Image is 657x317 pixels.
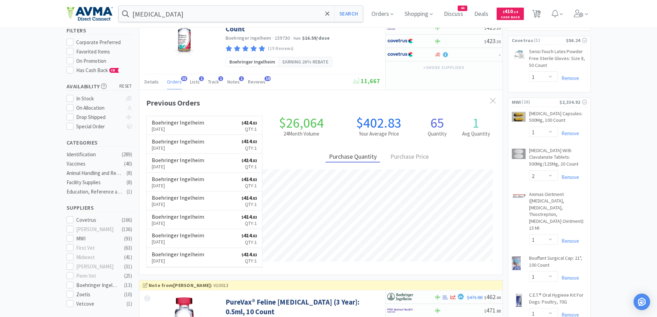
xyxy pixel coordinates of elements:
button: Search [334,6,363,22]
span: $ [241,215,243,220]
span: . 83 [252,196,257,201]
span: . 83 [252,252,257,257]
img: c3f685acf0f7416b8c45b6554a4ef553_17964.png [512,193,526,198]
span: $ [484,308,486,314]
h6: Boehringer Ingelheim [152,176,204,182]
span: 414 [241,232,257,239]
p: [DATE] [152,163,204,170]
a: Remove [558,174,579,180]
h6: Boehringer Ingelheim [152,251,204,257]
a: Boehringer Ingelheim[DATE]$414.83Qty:1 [147,210,262,229]
h5: Suppliers [67,204,132,212]
p: [DATE] [152,200,204,208]
img: e9b7110fcbd7401fab23100e9389212c_227238.png [512,149,526,159]
a: Boehringer Ingelheim[DATE]$414.83Qty:1 [147,116,262,135]
p: Qty: 1 [241,182,257,189]
div: ( 31 ) [124,262,132,271]
span: . 83 [252,177,257,182]
div: First Vet [76,244,119,252]
span: Earning 26% rebate [282,58,328,66]
h6: Boehringer Ingelheim [152,120,204,125]
div: Facility Supplies [67,178,122,187]
div: ( 8 ) [127,178,132,187]
input: Search by item, sku, manufacturer, ingredient, size... [119,6,363,22]
h6: Boehringer Ingelheim [152,157,204,163]
h2: Your Average Price [340,130,418,138]
h1: 65 [418,116,457,130]
h2: Quantity [418,130,457,138]
span: 410 [503,8,518,14]
div: Vetcove [76,300,119,308]
div: Favorited Items [76,48,132,56]
p: Qty: 1 [241,200,257,208]
span: . 83 [252,234,257,238]
span: 414 [241,119,257,126]
a: PureVax® Feline [MEDICAL_DATA] (3 Year): 0.5ml, 10 Count [226,297,378,316]
span: 1 [218,76,223,81]
span: Details [145,79,159,85]
a: Deals [471,11,491,17]
img: 46b7b74e6cd84ade81e6ffea5ef51a24_196961.png [512,50,526,60]
p: [DATE] [152,182,204,189]
p: [DATE] [152,144,204,152]
img: 2e5191e6737c4538bdafef56bd32cb53_4503.png [512,256,521,270]
span: - [499,50,501,58]
a: Boehringer Ingelheim[DATE]$414.83Qty:1 [147,229,262,248]
div: Animal Handling and Restraints [67,169,122,177]
a: Remove [558,275,579,281]
div: ( 25 ) [124,272,132,280]
div: Penn Vet [76,272,119,280]
img: 730db3968b864e76bcafd0174db25112_22.png [387,292,413,302]
p: Qty: 1 [241,125,257,133]
span: $ [241,196,243,201]
a: Sensi-Touch Latex Powder Free Sterile Gloves: Size 8, 50 Count [529,48,587,71]
p: Qty: 1 [241,144,257,152]
div: Purchase Price [387,152,432,162]
span: 11,667 [353,77,380,85]
p: [DATE] [152,238,204,246]
a: [MEDICAL_DATA] With Clavulanate Tablets: 500Mg/125Mg, 20 Count [529,147,587,170]
p: Qty: 1 [241,238,257,246]
div: Purchase Quantity [326,152,380,162]
span: Reviews [248,79,266,85]
span: 423 [484,37,501,45]
h2: Avg Quantity [457,130,496,138]
div: Boehringer Ingelheim [76,281,119,289]
a: Bouffant Surgical Cap: 21", 100 Count [529,255,587,271]
div: ( 93 ) [124,235,132,243]
span: $ [241,121,243,126]
span: Has Cash Back [76,67,119,73]
img: 77fca1acd8b6420a9015268ca798ef17_1.png [387,49,413,60]
div: MWI [76,235,119,243]
span: $ [241,158,243,163]
span: 2 [458,295,463,299]
span: $ [241,177,243,182]
span: . 44 [496,295,501,300]
span: . 30 [496,26,501,31]
span: 462 [484,293,501,301]
span: 44 [458,6,467,11]
div: Identification [67,150,122,159]
p: Qty: 1 [241,257,257,265]
span: . 83 [252,158,257,163]
div: ( 41 ) [124,253,132,261]
span: 55 [181,76,187,81]
div: Special Order [76,122,122,131]
img: 84c4e10b0abf481b8023d050fa92581b_5099.png [512,293,526,307]
a: Boehringer Ingelheim[DATE]$414.83Qty:1 [147,154,262,173]
span: Orders [167,79,182,85]
div: ( 10 ) [124,290,132,299]
p: Qty: 1 [241,219,257,227]
div: $56.24 [566,37,587,44]
p: (19 Reviews) [268,45,294,52]
span: $ [241,139,243,144]
span: 414 [241,251,257,258]
div: On Allocation [76,104,122,112]
div: Zoetis [76,290,119,299]
div: V10013 [143,281,499,289]
div: Covetrus [76,216,119,224]
span: 414 [241,213,257,220]
a: [MEDICAL_DATA] Capsules: 500Mg, 100 Count [529,110,587,127]
div: Corporate Preferred [76,38,132,47]
p: [DATE] [152,125,204,133]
